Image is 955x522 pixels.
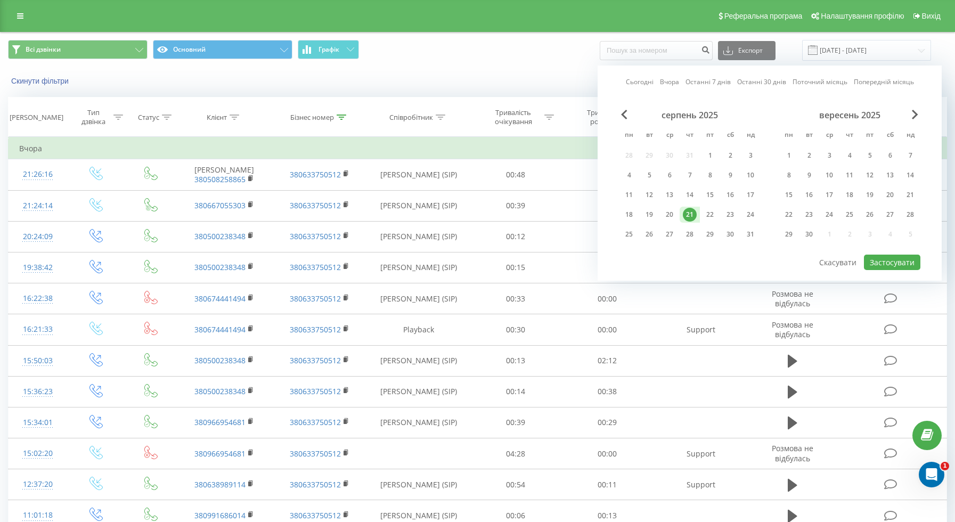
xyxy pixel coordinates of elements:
td: 00:54 [470,469,561,500]
button: Експорт [718,41,776,60]
span: Розмова не відбулась [772,289,813,308]
div: 20 [883,188,897,202]
div: 3 [822,149,836,162]
div: сб 27 вер 2025 р. [880,207,900,223]
td: [PERSON_NAME] (SIP) [368,221,470,252]
div: пт 15 серп 2025 р. [700,187,720,203]
td: 00:28 [561,221,653,252]
div: 20:24:09 [19,226,56,247]
abbr: понеділок [781,128,797,144]
td: [PERSON_NAME] (SIP) [368,376,470,407]
div: [PERSON_NAME] [10,113,63,122]
td: [PERSON_NAME] (SIP) [368,190,470,221]
td: 00:48 [470,159,561,190]
td: Вчора [9,138,947,159]
div: 19:38:42 [19,257,56,278]
td: 00:14 [470,376,561,407]
div: пт 12 вер 2025 р. [860,167,880,183]
div: нд 7 вер 2025 р. [900,148,920,164]
td: 00:15 [470,252,561,283]
div: Співробітник [389,113,433,122]
iframe: Intercom live chat [919,462,944,487]
a: Останні 7 днів [685,77,731,87]
div: 8 [703,168,717,182]
div: чт 11 вер 2025 р. [839,167,860,183]
span: Next Month [912,110,918,119]
abbr: четвер [842,128,858,144]
div: 27 [663,227,676,241]
div: 21 [683,208,697,222]
div: нд 10 серп 2025 р. [740,167,761,183]
div: вт 9 вер 2025 р. [799,167,819,183]
div: вт 12 серп 2025 р. [639,187,659,203]
abbr: понеділок [621,128,637,144]
td: [PERSON_NAME] (SIP) [368,252,470,283]
div: нд 21 вер 2025 р. [900,187,920,203]
div: сб 30 серп 2025 р. [720,226,740,242]
div: вт 19 серп 2025 р. [639,207,659,223]
div: Бізнес номер [290,113,334,122]
div: нд 14 вер 2025 р. [900,167,920,183]
div: пн 11 серп 2025 р. [619,187,639,203]
div: ср 27 серп 2025 р. [659,226,680,242]
div: чт 25 вер 2025 р. [839,207,860,223]
div: сб 6 вер 2025 р. [880,148,900,164]
td: [PERSON_NAME] (SIP) [368,283,470,314]
div: 15:02:20 [19,443,56,464]
div: 5 [863,149,877,162]
a: 380500238348 [194,355,246,365]
abbr: субота [882,128,898,144]
div: 18 [622,208,636,222]
a: 380633750512 [290,293,341,304]
td: 00:00 [561,438,653,469]
span: Розмова не відбулась [772,443,813,463]
div: 10 [822,168,836,182]
a: 380966954681 [194,448,246,459]
div: 8 [782,168,796,182]
td: Support [653,469,748,500]
div: 13 [663,188,676,202]
td: 02:12 [561,345,653,376]
span: 1 [941,462,949,470]
td: 00:38 [561,376,653,407]
div: вт 5 серп 2025 р. [639,167,659,183]
input: Пошук за номером [600,41,713,60]
abbr: вівторок [641,128,657,144]
div: 23 [723,208,737,222]
div: чт 28 серп 2025 р. [680,226,700,242]
div: сб 9 серп 2025 р. [720,167,740,183]
a: 380674441494 [194,293,246,304]
div: пн 15 вер 2025 р. [779,187,799,203]
div: 1 [703,149,717,162]
div: сб 16 серп 2025 р. [720,187,740,203]
div: сб 20 вер 2025 р. [880,187,900,203]
div: 14 [683,188,697,202]
abbr: середа [821,128,837,144]
div: 12:37:20 [19,474,56,495]
span: Previous Month [621,110,627,119]
div: нд 31 серп 2025 р. [740,226,761,242]
div: 6 [883,149,897,162]
div: чт 18 вер 2025 р. [839,187,860,203]
div: 26 [642,227,656,241]
div: 21 [903,188,917,202]
td: 00:00 [561,314,653,345]
div: 15:50:03 [19,350,56,371]
div: пн 18 серп 2025 р. [619,207,639,223]
div: вт 26 серп 2025 р. [639,226,659,242]
div: 25 [622,227,636,241]
div: 23 [802,208,816,222]
div: ср 24 вер 2025 р. [819,207,839,223]
div: пн 8 вер 2025 р. [779,167,799,183]
button: Всі дзвінки [8,40,148,59]
a: Останні 30 днів [737,77,786,87]
div: 27 [883,208,897,222]
a: Вчора [660,77,679,87]
div: ср 17 вер 2025 р. [819,187,839,203]
div: 30 [723,227,737,241]
div: 16:21:33 [19,319,56,340]
div: пт 8 серп 2025 р. [700,167,720,183]
a: 380500238348 [194,231,246,241]
div: чт 14 серп 2025 р. [680,187,700,203]
div: 25 [843,208,856,222]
